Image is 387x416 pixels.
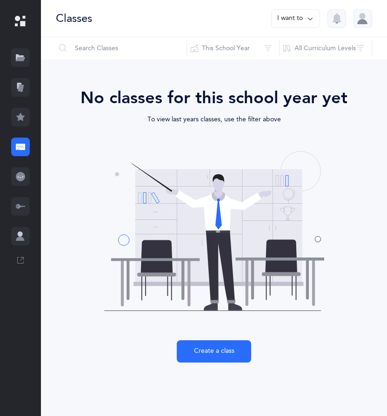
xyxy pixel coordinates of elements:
[55,37,187,59] input: Search Classes
[340,370,376,405] iframe: Drift Widget Chat Controller
[56,86,372,111] div: No classes for this school year yet
[56,11,92,26] div: Classes
[187,37,280,59] button: This School Year
[279,37,372,59] button: All Curriculum Levels
[104,144,325,318] img: classes-coming-soon.svg
[56,111,372,125] div: To view last years classes, use the filter above
[271,9,320,28] button: I want to
[177,340,251,363] button: Create a class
